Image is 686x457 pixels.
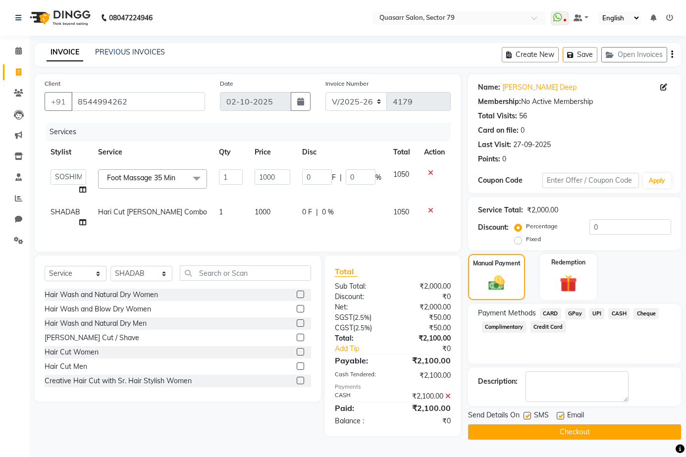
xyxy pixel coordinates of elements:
a: INVOICE [47,44,83,61]
span: Send Details On [468,410,520,422]
span: Total [335,266,358,277]
div: ₹2,000.00 [393,302,458,312]
div: Total Visits: [478,111,517,121]
div: Hair Wash and Blow Dry Women [45,304,151,314]
img: _gift.svg [554,273,582,294]
span: 2.5% [355,313,369,321]
div: Card on file: [478,125,519,136]
span: 0 % [322,207,334,217]
span: 1050 [393,170,409,179]
a: PREVIOUS INVOICES [95,48,165,56]
label: Redemption [551,258,585,267]
button: Checkout [468,424,681,440]
span: CASH [608,308,630,319]
th: Qty [213,141,249,163]
span: SGST [335,313,353,322]
span: Foot Massage 35 Min [107,173,175,182]
button: Create New [502,47,559,62]
div: Hair Wash and Natural Dry Men [45,318,147,329]
div: ( ) [327,312,393,323]
span: | [316,207,318,217]
div: ( ) [327,323,393,333]
div: 27-09-2025 [513,140,551,150]
label: Manual Payment [473,259,521,268]
th: Action [418,141,451,163]
div: Cash Tendered: [327,370,393,381]
div: ₹0 [393,416,458,426]
div: Hair Cut Women [45,347,99,357]
div: No Active Membership [478,97,671,107]
div: 0 [521,125,525,136]
div: ₹0 [393,292,458,302]
label: Client [45,79,60,88]
div: ₹2,100.00 [393,402,458,414]
span: Hari Cut [PERSON_NAME] Combo [98,207,207,216]
div: ₹2,100.00 [393,355,458,366]
a: Add Tip [327,344,404,354]
span: GPay [565,308,585,319]
div: CASH [327,391,393,402]
div: [PERSON_NAME] Cut / Shave [45,333,139,343]
th: Price [249,141,296,163]
span: 1000 [255,207,270,216]
div: ₹2,000.00 [527,205,558,215]
div: Net: [327,302,393,312]
input: Search or Scan [180,265,311,281]
span: 1050 [393,207,409,216]
label: Percentage [526,222,558,231]
div: Membership: [478,97,521,107]
a: x [175,173,180,182]
th: Total [387,141,418,163]
span: Payment Methods [478,308,536,318]
input: Search by Name/Mobile/Email/Code [71,92,205,111]
span: % [375,172,381,183]
div: ₹2,000.00 [393,281,458,292]
span: | [340,172,342,183]
label: Fixed [526,235,541,244]
div: ₹50.00 [393,312,458,323]
div: 56 [519,111,527,121]
span: 1 [219,207,223,216]
div: Balance : [327,416,393,426]
div: Name: [478,82,500,93]
div: Points: [478,154,500,164]
b: 08047224946 [109,4,153,32]
span: Complimentary [482,321,527,333]
label: Invoice Number [325,79,369,88]
div: ₹0 [404,344,458,354]
span: CARD [540,308,561,319]
div: ₹2,100.00 [393,333,458,344]
div: Paid: [327,402,393,414]
span: Email [567,410,584,422]
div: Coupon Code [478,175,542,186]
button: +91 [45,92,72,111]
th: Service [92,141,213,163]
div: Sub Total: [327,281,393,292]
a: [PERSON_NAME] Deep [502,82,577,93]
th: Stylist [45,141,92,163]
span: UPI [589,308,605,319]
div: Description: [478,376,518,387]
div: Hair Cut Men [45,361,87,372]
div: Payments [335,383,451,391]
div: Total: [327,333,393,344]
span: 2.5% [355,324,370,332]
span: CGST [335,323,353,332]
div: Discount: [478,222,509,233]
th: Disc [296,141,387,163]
div: Hair Wash and Natural Dry Women [45,290,158,300]
div: ₹2,100.00 [393,370,458,381]
div: Discount: [327,292,393,302]
span: F [332,172,336,183]
div: ₹50.00 [393,323,458,333]
img: _cash.svg [483,274,510,293]
div: Creative Hair Cut with Sr. Hair Stylish Women [45,376,192,386]
img: logo [25,4,93,32]
div: Last Visit: [478,140,511,150]
div: Payable: [327,355,393,366]
div: Services [46,123,458,141]
div: ₹2,100.00 [393,391,458,402]
button: Apply [643,173,671,188]
span: SHADAB [51,207,80,216]
span: 0 F [302,207,312,217]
